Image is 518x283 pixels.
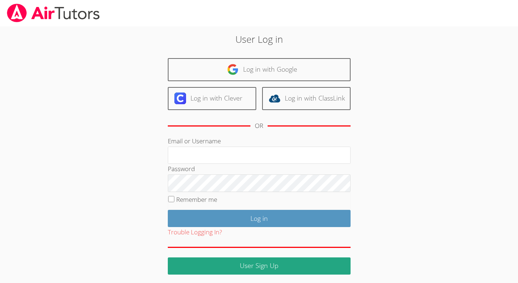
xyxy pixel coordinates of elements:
[168,165,195,173] label: Password
[168,257,351,275] a: User Sign Up
[168,210,351,227] input: Log in
[174,93,186,104] img: clever-logo-6eab21bc6e7a338710f1a6ff85c0baf02591cd810cc4098c63d3a4b26e2feb20.svg
[168,227,222,238] button: Trouble Logging In?
[168,58,351,81] a: Log in with Google
[119,32,399,46] h2: User Log in
[6,4,101,22] img: airtutors_banner-c4298cdbf04f3fff15de1276eac7730deb9818008684d7c2e4769d2f7ddbe033.png
[262,87,351,110] a: Log in with ClassLink
[168,137,221,145] label: Email or Username
[255,121,263,131] div: OR
[176,195,217,204] label: Remember me
[168,87,256,110] a: Log in with Clever
[227,64,239,75] img: google-logo-50288ca7cdecda66e5e0955fdab243c47b7ad437acaf1139b6f446037453330a.svg
[269,93,280,104] img: classlink-logo-d6bb404cc1216ec64c9a2012d9dc4662098be43eaf13dc465df04b49fa7ab582.svg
